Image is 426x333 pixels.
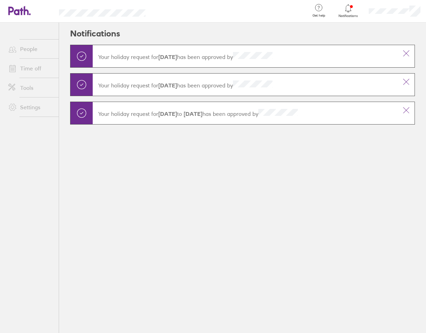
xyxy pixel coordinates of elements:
[98,52,392,60] p: Your holiday request for has been approved by
[98,109,392,117] p: Your holiday request for has been approved by
[158,82,177,89] strong: [DATE]
[3,61,59,75] a: Time off
[3,100,59,114] a: Settings
[182,110,202,117] strong: [DATE]
[98,80,392,89] p: Your holiday request for has been approved by
[158,110,202,117] span: to
[3,42,59,56] a: People
[337,14,360,18] span: Notifications
[70,23,120,45] h2: Notifications
[337,3,360,18] a: Notifications
[308,14,330,18] span: Get help
[158,53,177,60] strong: [DATE]
[158,110,177,117] strong: [DATE]
[3,81,59,95] a: Tools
